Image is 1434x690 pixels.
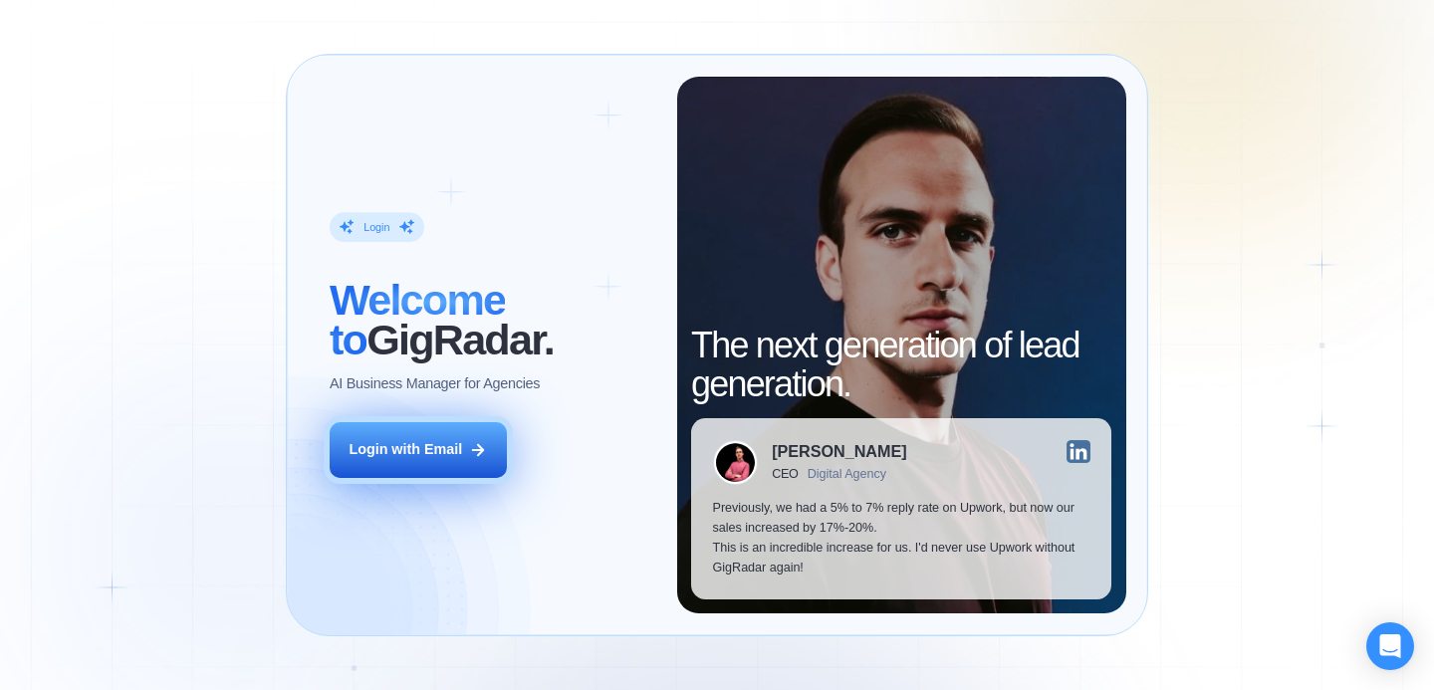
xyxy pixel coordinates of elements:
div: CEO [772,467,799,481]
h2: ‍ GigRadar. [330,281,655,359]
div: Login [363,220,389,234]
div: Digital Agency [808,467,886,481]
div: Login with Email [349,440,462,460]
span: Welcome to [330,276,505,363]
p: AI Business Manager for Agencies [330,374,540,394]
h2: The next generation of lead generation. [691,326,1111,404]
button: Login with Email [330,422,507,478]
p: Previously, we had a 5% to 7% reply rate on Upwork, but now our sales increased by 17%-20%. This ... [713,499,1090,577]
div: [PERSON_NAME] [772,443,906,459]
div: Open Intercom Messenger [1366,622,1414,670]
